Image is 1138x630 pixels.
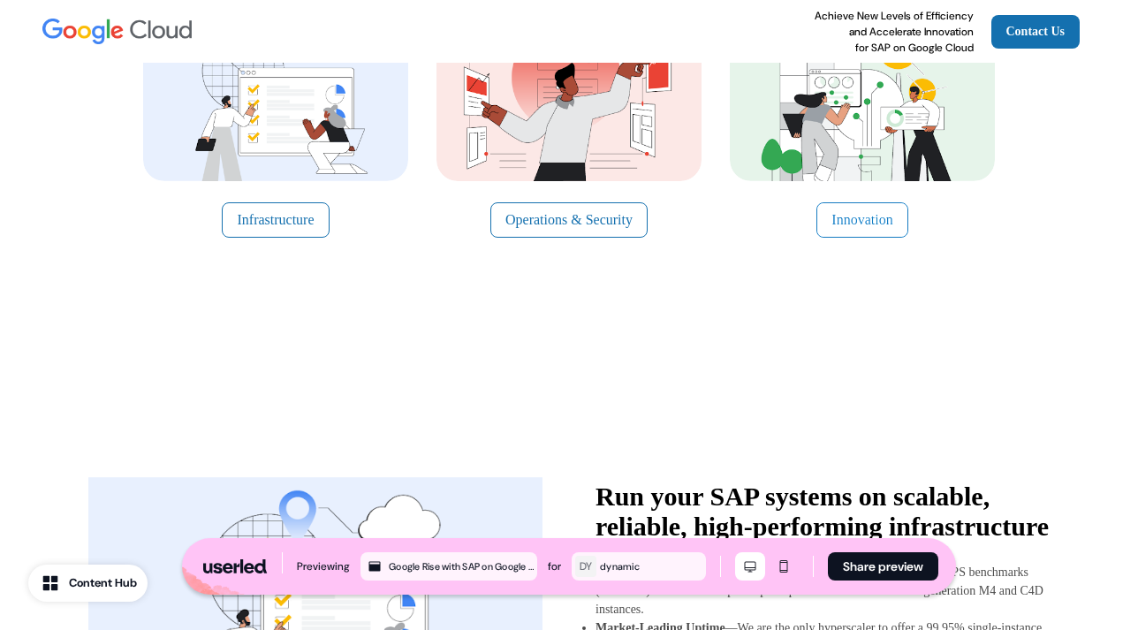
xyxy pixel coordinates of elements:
button: Share preview [828,552,938,581]
a: Innovation [730,4,995,238]
button: Mobile mode [769,552,799,581]
button: Infrastructure [222,202,329,238]
button: Content Hub [28,565,148,602]
a: Contact Us [991,15,1081,49]
button: Operations & Security [490,202,648,238]
p: —Google Cloud leads all cloud providers in SAPS benchmarks (X4 16TB) and delivers superior price-... [596,565,1043,616]
strong: Run your SAP systems on scalable, reliable, high-performing infrastructure [596,482,1049,541]
div: Previewing [297,558,350,575]
p: Achieve New Levels of Efficiency and Accelerate Innovation for SAP on Google Cloud [815,8,974,56]
div: Content Hub [69,574,137,592]
div: for [548,558,561,575]
div: DY [580,558,593,575]
button: Desktop mode [735,552,765,581]
div: dynamic [600,558,702,574]
a: Operations & Security [436,4,702,238]
button: Innovation [816,202,907,238]
a: Infrastructure [143,4,408,238]
div: Google Rise with SAP on Google Cloud [389,558,534,574]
